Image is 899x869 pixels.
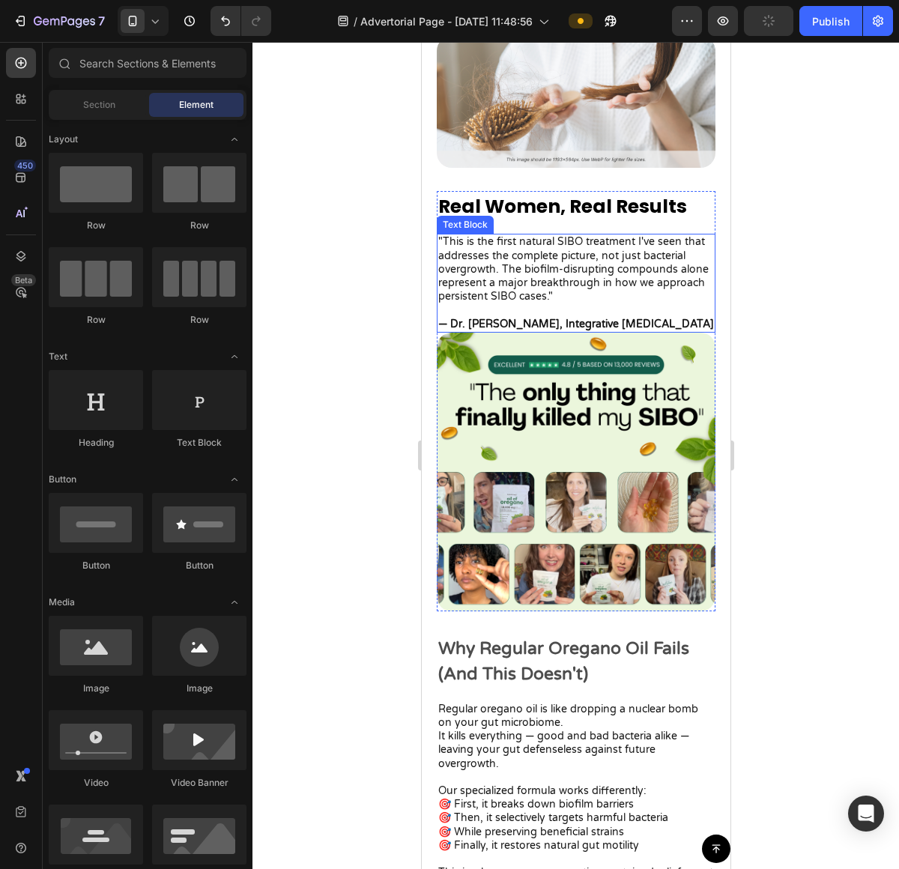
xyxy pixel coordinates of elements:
[49,350,67,363] span: Text
[49,776,143,790] div: Video
[16,661,292,688] p: Regular oregano oil is like dropping a nuclear bomb on your gut microbiome.
[16,688,292,742] p: It kills everything — good and bad bacteria alike — leaving your gut defenseless against future o...
[152,559,246,572] div: Button
[152,776,246,790] div: Video Banner
[223,345,246,369] span: Toggle open
[179,98,214,112] span: Element
[49,559,143,572] div: Button
[16,742,292,756] p: Our specialized formula works differently:
[49,682,143,695] div: Image
[360,13,533,29] span: Advertorial Page - [DATE] 11:48:56
[152,682,246,695] div: Image
[49,473,76,486] span: Button
[354,13,357,29] span: /
[49,48,246,78] input: Search Sections & Elements
[16,276,292,288] strong: — Dr. [PERSON_NAME], Integrative [MEDICAL_DATA]
[223,127,246,151] span: Toggle open
[16,151,292,179] p: Real Women, Real Results
[15,291,294,569] img: gempages_484072994692399918-3f9ba9d8-4b3b-4918-a56a-dba9c6853b99.png
[49,219,143,232] div: Row
[14,160,36,172] div: 450
[16,193,292,261] p: "This is the first natural SIBO treatment I've seen that addresses the complete picture, not just...
[18,176,69,190] div: Text Block
[812,13,850,29] div: Publish
[49,313,143,327] div: Row
[49,133,78,146] span: Layout
[49,596,75,609] span: Media
[98,12,105,30] p: 7
[16,756,292,824] p: 🎯 First, it breaks down biofilm barriers 🎯 Then, it selectively targets harmful bacteria 🎯 While ...
[49,436,143,449] div: Heading
[848,796,884,832] div: Open Intercom Messenger
[6,6,112,36] button: 7
[223,590,246,614] span: Toggle open
[422,42,730,869] iframe: Design area
[83,98,115,112] span: Section
[152,313,246,327] div: Row
[799,6,862,36] button: Publish
[152,219,246,232] div: Row
[152,436,246,449] div: Text Block
[11,274,36,286] div: Beta
[211,6,271,36] div: Undo/Redo
[223,467,246,491] span: Toggle open
[16,594,292,646] p: Why Regular Oregano Oil Fails (And This Doesn't)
